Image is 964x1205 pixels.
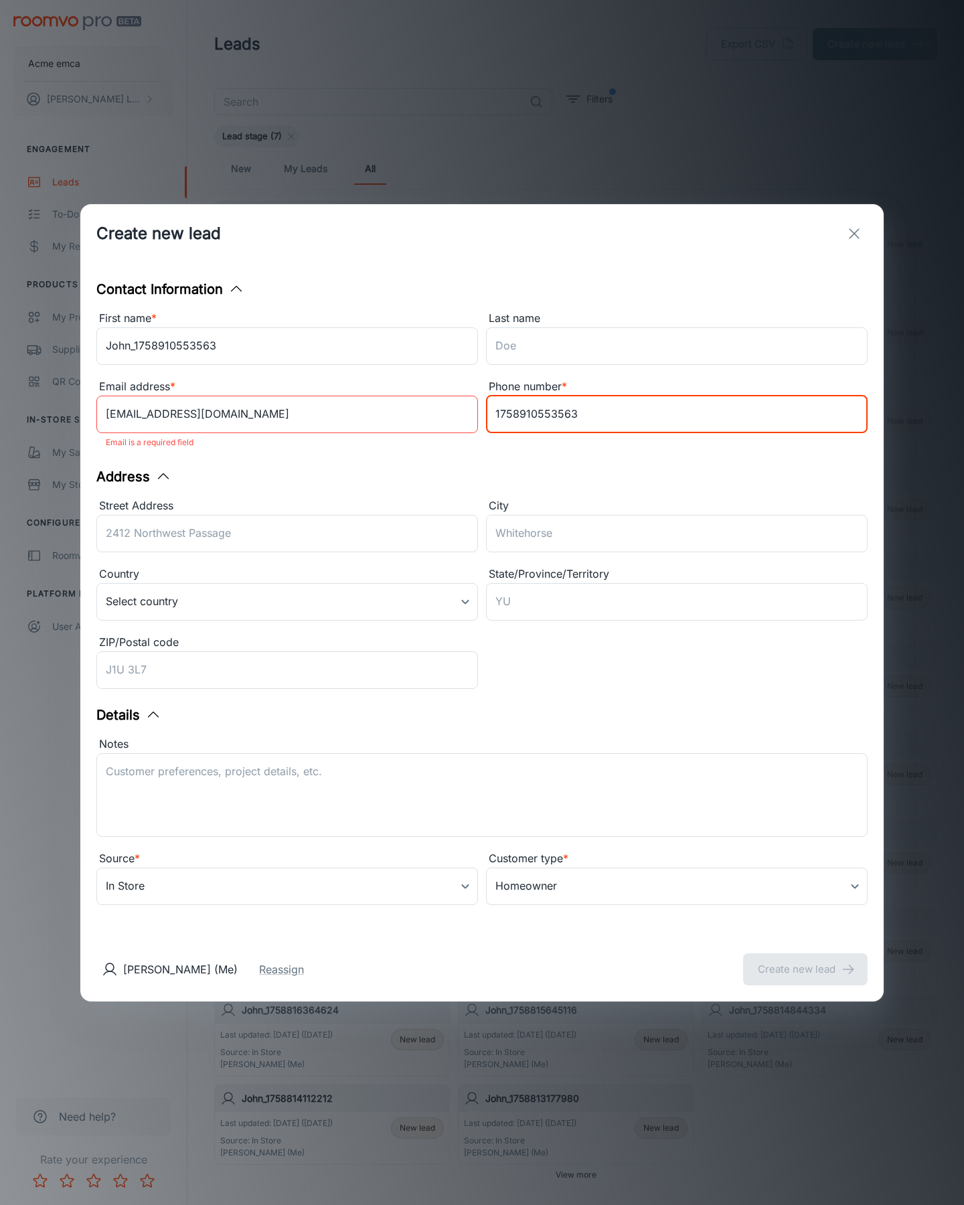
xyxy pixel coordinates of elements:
p: Email is a required field [106,434,469,451]
div: Customer type [486,850,868,868]
h1: Create new lead [96,222,221,246]
button: Details [96,705,161,725]
div: Country [96,566,478,583]
button: exit [841,220,868,247]
div: In Store [96,868,478,905]
input: Doe [486,327,868,365]
input: J1U 3L7 [96,651,478,689]
input: myname@example.com [96,396,478,433]
div: City [486,497,868,515]
div: Phone number [486,378,868,396]
div: Email address [96,378,478,396]
div: Homeowner [486,868,868,905]
input: 2412 Northwest Passage [96,515,478,552]
div: Last name [486,310,868,327]
button: Reassign [259,961,304,977]
button: Address [96,467,171,487]
button: Contact Information [96,279,244,299]
div: Select country [96,583,478,621]
input: +1 439-123-4567 [486,396,868,433]
input: Whitehorse [486,515,868,552]
div: Street Address [96,497,478,515]
div: Notes [96,736,868,753]
div: First name [96,310,478,327]
input: John [96,327,478,365]
input: YU [486,583,868,621]
div: State/Province/Territory [486,566,868,583]
div: ZIP/Postal code [96,634,478,651]
div: Source [96,850,478,868]
p: [PERSON_NAME] (Me) [123,961,238,977]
